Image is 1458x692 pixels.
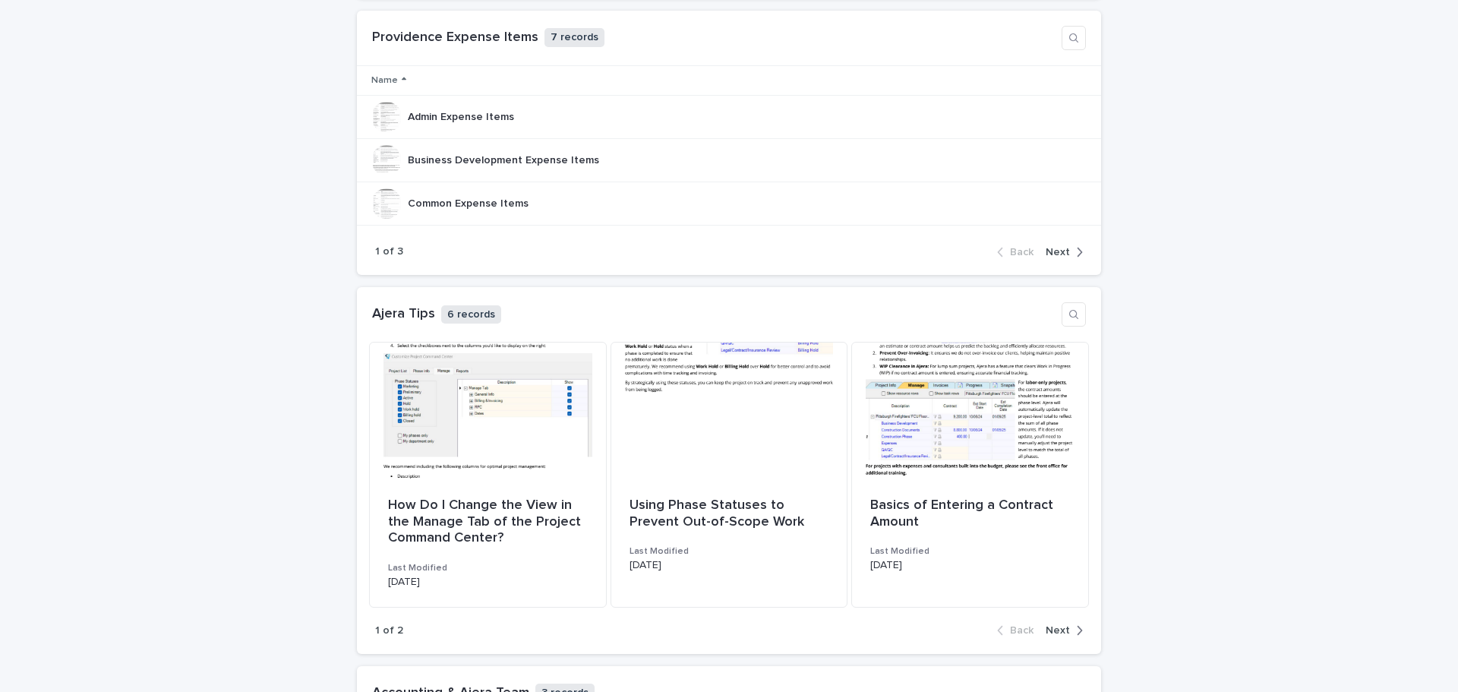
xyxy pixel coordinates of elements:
tr: Business Development Expense ItemsBusiness Development Expense Items [357,139,1101,182]
tr: Common Expense ItemsCommon Expense Items [357,182,1101,226]
span: Next [1046,625,1070,636]
p: 1 of 3 [375,245,403,258]
button: Next [1040,624,1083,637]
p: Basics of Entering a Contract Amount [870,498,1070,530]
h1: Providence Expense Items [372,30,538,46]
p: How Do I Change the View in the Manage Tab of the Project Command Center? [388,498,588,547]
button: Back [997,624,1040,637]
button: Back [997,245,1040,259]
p: 7 records [544,28,604,47]
p: 1 of 2 [375,624,403,637]
a: Basics of Entering a Contract AmountLast Modified[DATE] [851,342,1089,608]
h3: Last Modified [630,545,829,558]
a: Using Phase Statuses to Prevent Out-of-Scope WorkLast Modified[DATE] [611,342,848,608]
span: Back [1010,625,1034,636]
p: Using Phase Statuses to Prevent Out-of-Scope Work [630,498,829,530]
tr: Admin Expense ItemsAdmin Expense Items [357,96,1101,139]
p: Business Development Expense Items [408,151,602,167]
span: Back [1010,247,1034,258]
p: Common Expense Items [408,194,532,210]
h3: Last Modified [870,545,1070,558]
p: Admin Expense Items [408,108,517,124]
a: How Do I Change the View in the Manage Tab of the Project Command Center?Last Modified[DATE] [369,342,607,608]
h3: Last Modified [388,562,588,574]
p: [DATE] [870,559,1070,572]
p: 6 records [441,305,501,324]
p: [DATE] [630,559,829,572]
h1: Ajera Tips [372,306,435,323]
p: [DATE] [388,576,588,589]
span: Next [1046,247,1070,258]
button: Next [1040,245,1083,259]
p: Name [371,72,398,89]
